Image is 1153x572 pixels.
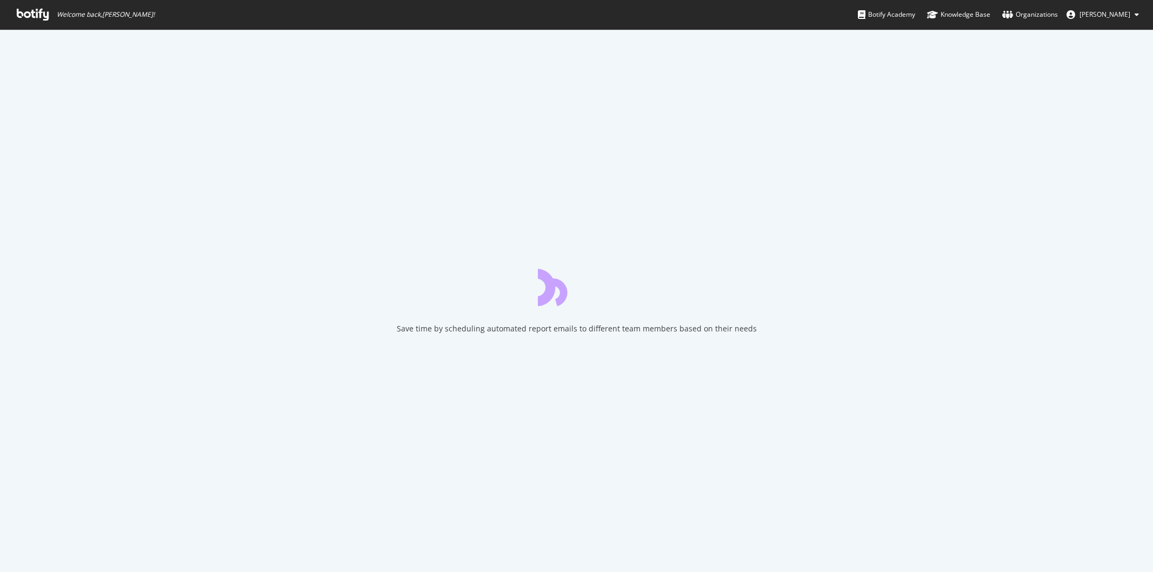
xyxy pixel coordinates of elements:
span: Welcome back, [PERSON_NAME] ! [57,10,155,19]
button: [PERSON_NAME] [1058,6,1148,23]
div: Save time by scheduling automated report emails to different team members based on their needs [397,323,757,334]
div: Botify Academy [858,9,915,20]
div: Organizations [1002,9,1058,20]
div: animation [538,267,616,306]
div: Knowledge Base [927,9,990,20]
span: Magda Rapala [1079,10,1130,19]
